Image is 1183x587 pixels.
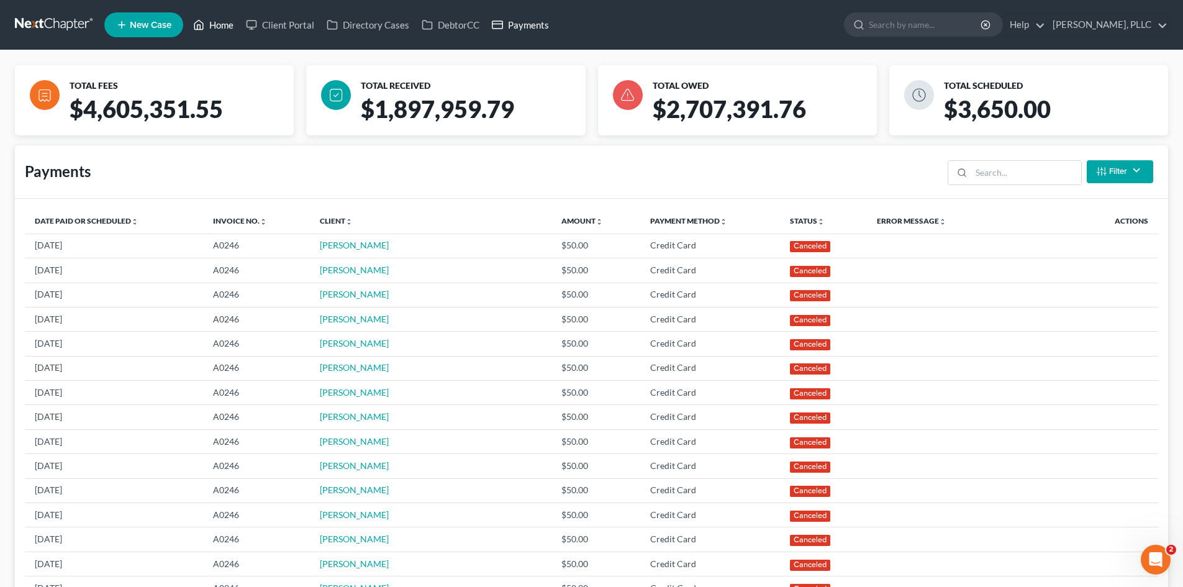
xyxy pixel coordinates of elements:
[551,283,640,307] td: $50.00
[869,13,982,36] input: Search by name...
[320,240,389,250] a: [PERSON_NAME]
[240,14,320,36] a: Client Portal
[790,412,831,424] div: Canceled
[790,315,831,326] div: Canceled
[320,289,389,299] a: [PERSON_NAME]
[551,307,640,331] td: $50.00
[203,332,310,356] td: A0246
[971,161,1081,184] input: Search...
[1166,545,1176,555] span: 2
[320,436,389,447] a: [PERSON_NAME]
[203,503,310,527] td: A0246
[648,94,887,135] div: $2,707,391.76
[640,258,780,283] td: Credit Card
[551,405,640,429] td: $50.00
[130,20,171,30] span: New Case
[790,437,831,448] div: Canceled
[320,460,389,471] a: [PERSON_NAME]
[35,216,138,225] a: Date Paid or Scheduledunfold_more
[790,462,831,473] div: Canceled
[790,535,831,546] div: Canceled
[904,80,934,110] img: icon-clock-d73164eb2ae29991c6cfd87df313ee0fe99a8f842979cbe5c34fb2ad7dc89896.svg
[203,356,310,380] td: A0246
[720,218,727,225] i: unfold_more
[203,307,310,331] td: A0246
[640,381,780,405] td: Credit Card
[131,218,138,225] i: unfold_more
[640,429,780,453] td: Credit Card
[25,478,203,503] td: [DATE]
[203,258,310,283] td: A0246
[203,234,310,258] td: A0246
[25,356,203,380] td: [DATE]
[203,478,310,503] td: A0246
[25,283,203,307] td: [DATE]
[790,216,825,225] a: Statusunfold_more
[203,429,310,453] td: A0246
[320,14,415,36] a: Directory Cases
[320,387,389,398] a: [PERSON_NAME]
[361,80,580,92] div: TOTAL RECEIVED
[551,332,640,356] td: $50.00
[650,216,727,225] a: Payment Methodunfold_more
[70,80,289,92] div: TOTAL FEES
[640,405,780,429] td: Credit Card
[1141,545,1171,575] iframe: Intercom live chat
[939,94,1178,135] div: $3,650.00
[939,218,946,225] i: unfold_more
[203,454,310,478] td: A0246
[25,332,203,356] td: [DATE]
[25,429,203,453] td: [DATE]
[25,405,203,429] td: [DATE]
[30,80,60,110] img: icon-file-b29cf8da5eedfc489a46aaea687006073f244b5a23b9e007f89f024b0964413f.svg
[551,478,640,503] td: $50.00
[790,339,831,350] div: Canceled
[320,265,389,275] a: [PERSON_NAME]
[790,486,831,497] div: Canceled
[790,241,831,252] div: Canceled
[640,307,780,331] td: Credit Card
[203,405,310,429] td: A0246
[790,511,831,522] div: Canceled
[551,552,640,576] td: $50.00
[320,216,353,225] a: Clientunfold_more
[320,558,389,569] a: [PERSON_NAME]
[561,216,603,225] a: Amountunfold_more
[65,94,304,135] div: $4,605,351.55
[653,80,872,92] div: TOTAL OWED
[551,454,640,478] td: $50.00
[356,94,595,135] div: $1,897,959.79
[640,478,780,503] td: Credit Card
[640,503,780,527] td: Credit Card
[944,80,1163,92] div: TOTAL SCHEDULED
[1012,209,1158,234] th: Actions
[345,218,353,225] i: unfold_more
[203,283,310,307] td: A0246
[640,332,780,356] td: Credit Card
[551,381,640,405] td: $50.00
[790,388,831,399] div: Canceled
[260,218,267,225] i: unfold_more
[25,552,203,576] td: [DATE]
[320,338,389,348] a: [PERSON_NAME]
[790,290,831,301] div: Canceled
[25,454,203,478] td: [DATE]
[877,216,946,225] a: Error Messageunfold_more
[25,234,203,258] td: [DATE]
[25,258,203,283] td: [DATE]
[551,356,640,380] td: $50.00
[790,560,831,571] div: Canceled
[486,14,555,36] a: Payments
[1004,14,1045,36] a: Help
[640,552,780,576] td: Credit Card
[320,485,389,495] a: [PERSON_NAME]
[551,527,640,552] td: $50.00
[1046,14,1167,36] a: [PERSON_NAME], PLLC
[187,14,240,36] a: Home
[320,314,389,324] a: [PERSON_NAME]
[790,363,831,375] div: Canceled
[203,381,310,405] td: A0246
[25,307,203,331] td: [DATE]
[551,429,640,453] td: $50.00
[25,381,203,405] td: [DATE]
